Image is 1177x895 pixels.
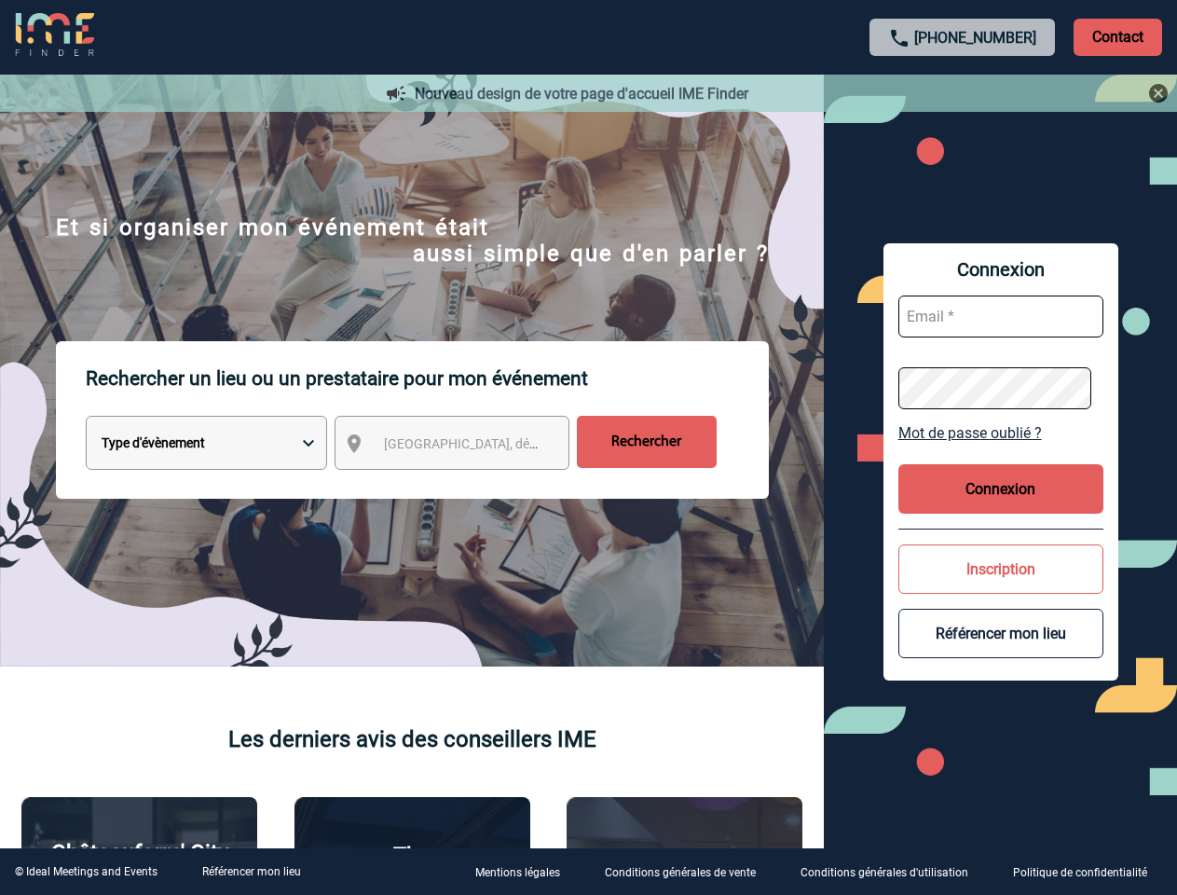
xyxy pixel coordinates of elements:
a: Mentions légales [460,863,590,881]
a: Conditions générales de vente [590,863,786,881]
p: Politique de confidentialité [1013,867,1147,880]
p: Conditions générales d'utilisation [801,867,968,880]
a: Politique de confidentialité [998,863,1177,881]
p: Conditions générales de vente [605,867,756,880]
p: Mentions légales [475,867,560,880]
a: Conditions générales d'utilisation [786,863,998,881]
div: © Ideal Meetings and Events [15,865,157,878]
a: Référencer mon lieu [202,865,301,878]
